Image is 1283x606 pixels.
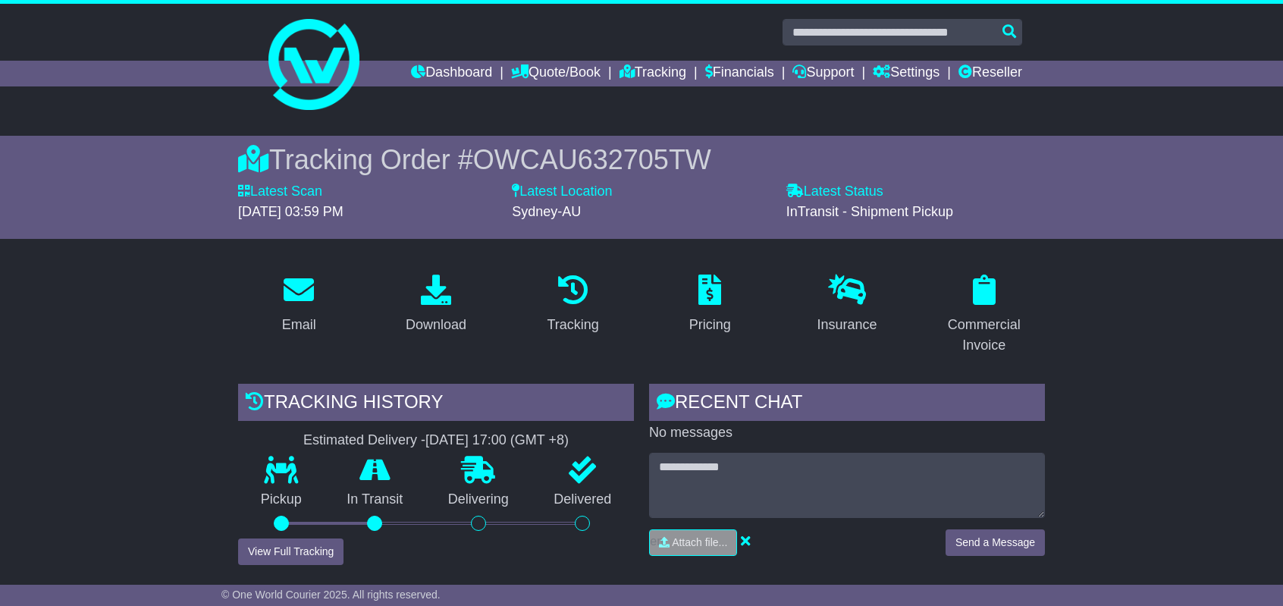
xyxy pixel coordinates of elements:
p: In Transit [325,491,426,508]
div: [DATE] 17:00 (GMT +8) [425,432,569,449]
span: OWCAU632705TW [473,144,711,175]
a: Download [396,269,476,341]
a: Settings [873,61,940,86]
p: Delivering [425,491,532,508]
a: Reseller [958,61,1022,86]
a: Tracking [620,61,686,86]
span: InTransit - Shipment Pickup [786,204,953,219]
a: Dashboard [411,61,492,86]
div: Insurance [817,315,877,335]
div: Tracking history [238,384,634,425]
button: View Full Tracking [238,538,343,565]
div: Email [282,315,316,335]
div: RECENT CHAT [649,384,1045,425]
button: Send a Message [946,529,1045,556]
a: Insurance [807,269,886,341]
span: [DATE] 03:59 PM [238,204,343,219]
span: Sydney-AU [512,204,581,219]
div: Pricing [689,315,731,335]
p: Pickup [238,491,325,508]
a: Financials [705,61,774,86]
a: Quote/Book [511,61,601,86]
div: Estimated Delivery - [238,432,634,449]
span: © One World Courier 2025. All rights reserved. [221,589,441,601]
p: Delivered [532,491,635,508]
label: Latest Status [786,184,883,200]
label: Latest Location [512,184,612,200]
div: Tracking [547,315,599,335]
a: Tracking [538,269,609,341]
div: Tracking Order # [238,143,1045,176]
a: Pricing [679,269,741,341]
a: Support [792,61,854,86]
label: Latest Scan [238,184,322,200]
a: Commercial Invoice [923,269,1045,361]
div: Download [406,315,466,335]
a: Email [272,269,326,341]
p: No messages [649,425,1045,441]
div: Commercial Invoice [933,315,1035,356]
